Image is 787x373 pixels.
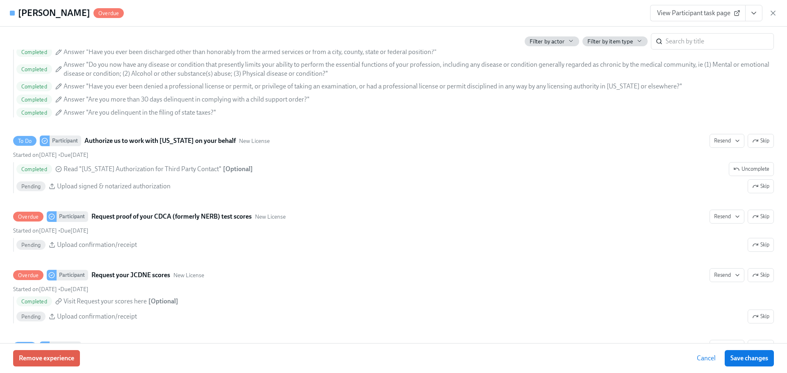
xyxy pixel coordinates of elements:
span: Pending [16,314,45,320]
span: Save changes [730,354,768,362]
span: Skip [752,241,769,249]
span: View Participant task page [657,9,739,17]
button: Remove experience [13,350,80,366]
div: Participant [50,341,81,352]
span: Cancel [697,354,716,362]
span: Pending [16,183,45,190]
button: Cancel [691,350,721,366]
span: Completed [16,84,52,90]
span: Upload confirmation/receipt [57,312,137,321]
strong: Request proof of your CDCA (formerly NERB) test scores [91,212,252,222]
span: Skip [752,271,769,279]
span: Pending [16,242,45,248]
span: Resend [714,343,740,351]
button: To DoParticipantUpload an official copy of your dental school transcriptNew licenseResendStarted ... [748,340,774,354]
span: Skip [752,212,769,221]
span: Overdue [13,272,43,278]
span: Skip [752,343,769,351]
button: OverdueParticipantRequest your JCDNE scoresNew LicenseResendStarted on[DATE] •Due[DATE] Completed... [748,268,774,282]
div: • [13,227,89,235]
div: [ Optional ] [223,165,253,174]
div: Participant [57,270,88,280]
input: Search by title [666,33,774,50]
button: Filter by actor [525,36,579,46]
span: Wednesday, September 10th 2025, 6:47 pm [13,227,57,234]
span: Remove experience [19,354,74,362]
span: Upload signed & notarized authorization [57,182,171,191]
div: • [13,151,89,159]
span: Upload confirmation/receipt [57,240,137,249]
button: Filter by item type [582,36,648,46]
span: Skip [752,182,769,190]
button: OverdueParticipantRequest your JCDNE scoresNew LicenseSkipStarted on[DATE] •Due[DATE] CompletedVi... [710,268,744,282]
div: Participant [57,211,88,222]
span: Answer "Have you ever been discharged other than honorably from the armed services or from a city... [64,47,437,57]
span: This task uses the "New License" audience [239,137,270,145]
span: Completed [16,97,52,103]
span: Read "[US_STATE] Authorization for Third Party Contact" [64,165,221,174]
a: View Participant task page [650,5,746,21]
span: Overdue [93,10,124,16]
div: [ Optional ] [148,297,178,306]
span: Wednesday, September 10th 2025, 6:47 pm [13,151,57,158]
button: To DoParticipantAuthorize us to work with [US_STATE] on your behalfNew LicenseResendStarted on[DA... [748,134,774,148]
span: Completed [16,49,52,55]
span: Answer "Do you now have any disease or condition that presently limits your ability to perform th... [64,60,771,78]
h4: [PERSON_NAME] [18,7,90,19]
span: Answer "Are you delinquent in the filing of state taxes?" [64,108,216,117]
div: • [13,285,89,293]
span: Visit Request your scores here [64,297,147,306]
span: Wednesday, September 24th 2025, 10:00 am [60,151,89,158]
span: Filter by item type [587,38,633,45]
span: Wednesday, September 10th 2025, 6:47 pm [13,286,57,293]
span: Completed [16,166,52,172]
span: Monday, September 15th 2025, 10:00 am [60,227,89,234]
strong: Upload an official copy of your dental school transcript [84,342,238,352]
div: Participant [50,136,81,146]
button: View task page [745,5,762,21]
button: To DoParticipantUpload an official copy of your dental school transcriptNew licenseSkipStarted on... [710,340,744,354]
span: Completed [16,66,52,72]
button: OverdueParticipantRequest proof of your CDCA (formerly NERB) test scoresNew LicenseResendSkipStar... [748,238,774,252]
button: To DoParticipantAuthorize us to work with [US_STATE] on your behalfNew LicenseResendSkipStarted o... [729,162,774,176]
button: To DoParticipantAuthorize us to work with [US_STATE] on your behalfNew LicenseResendSkipStarted o... [748,179,774,193]
span: Completed [16,298,52,305]
button: OverdueParticipantRequest proof of your CDCA (formerly NERB) test scoresNew LicenseSkipStarted on... [710,210,744,224]
span: Resend [714,212,740,221]
span: This task uses the "New License" audience [255,213,286,221]
button: To DoParticipantAuthorize us to work with [US_STATE] on your behalfNew LicenseSkipStarted on[DATE... [710,134,744,148]
strong: Request your JCDNE scores [91,270,170,280]
span: Overdue [13,214,43,220]
span: Resend [714,271,740,279]
span: Uncomplete [733,165,769,173]
span: Skip [752,137,769,145]
span: Monday, September 15th 2025, 10:00 am [60,286,89,293]
span: Answer "Are you more than 30 days delinquent in complying with a child support order?" [64,95,309,104]
span: Skip [752,312,769,321]
button: OverdueParticipantRequest proof of your CDCA (formerly NERB) test scoresNew LicenseResendStarted ... [748,210,774,224]
span: Answer "Have you ever been denied a professional license or permit, or privilege of taking an exa... [64,82,682,91]
span: This task uses the "New License" audience [173,271,204,279]
button: OverdueParticipantRequest your JCDNE scoresNew LicenseResendSkipStarted on[DATE] •Due[DATE] Compl... [748,310,774,323]
span: Resend [714,137,740,145]
span: Filter by actor [530,38,564,45]
span: Completed [16,110,52,116]
strong: Authorize us to work with [US_STATE] on your behalf [84,136,236,146]
span: To Do [13,138,36,144]
button: Save changes [725,350,774,366]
